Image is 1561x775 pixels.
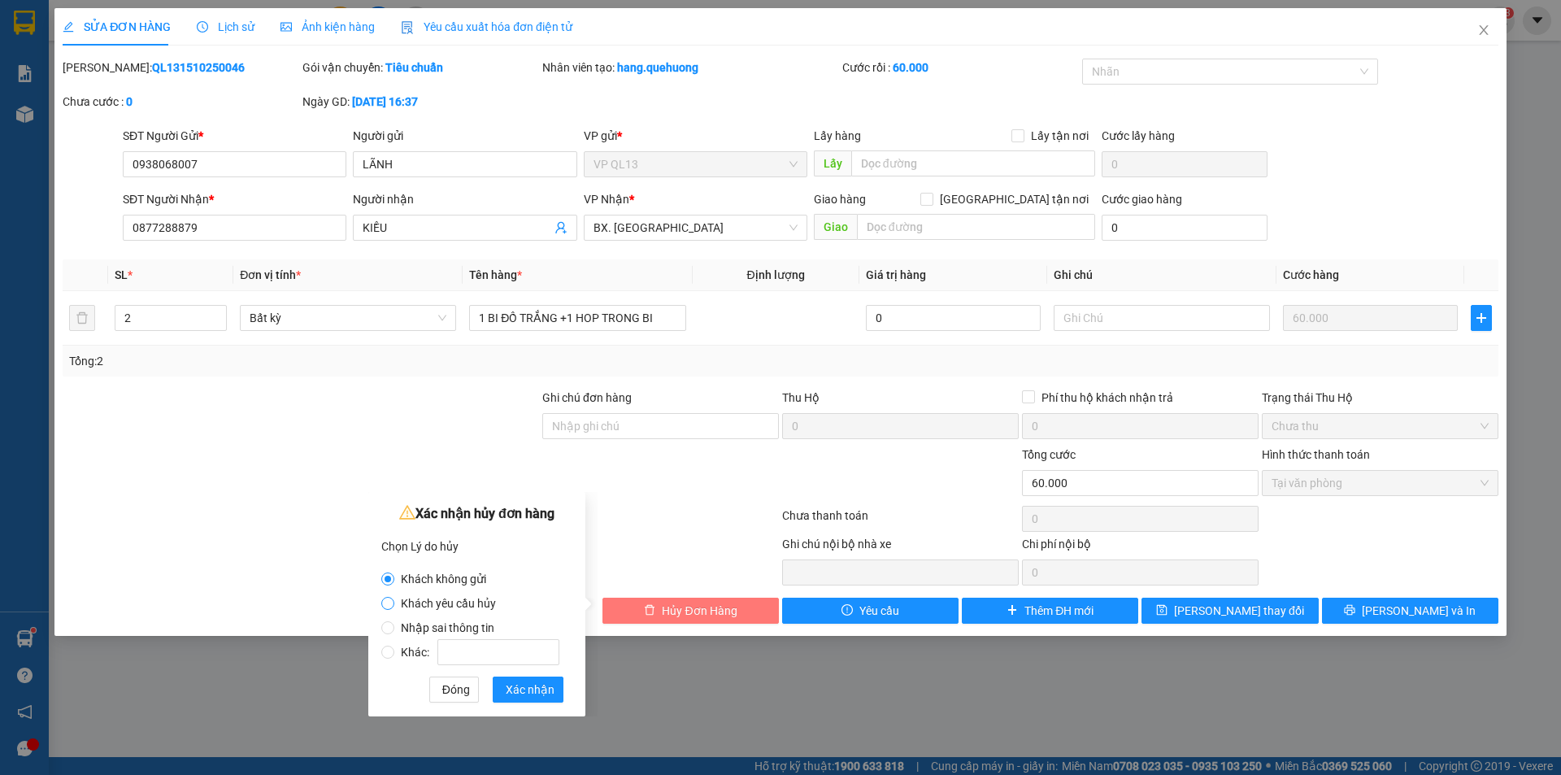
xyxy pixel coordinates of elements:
span: Giao [814,214,857,240]
b: Tiêu chuẩn [385,61,443,74]
input: 0 [1283,305,1458,331]
div: Người gửi [353,127,576,145]
span: close [1477,24,1490,37]
span: warning [399,504,415,520]
div: Chưa cước : [63,93,299,111]
span: exclamation-circle [841,604,853,617]
div: Chưa thanh toán [780,507,1020,535]
span: printer [1344,604,1355,617]
span: Nhập sai thông tin [394,621,501,634]
span: Giao hàng [814,193,866,206]
span: Định lượng [747,268,805,281]
span: Thu Hộ [782,391,820,404]
span: edit [63,21,74,33]
div: Người nhận [353,190,576,208]
b: hang.quehuong [617,61,698,74]
span: [PERSON_NAME] và In [1362,602,1476,620]
span: delete [644,604,655,617]
div: Chọn Lý do hủy [381,534,572,559]
span: picture [280,21,292,33]
span: Bất kỳ [250,306,446,330]
input: Cước lấy hàng [1102,151,1267,177]
span: plus [1007,604,1018,617]
button: Xác nhận [493,677,563,703]
input: Dọc đường [857,214,1095,240]
img: icon [401,21,414,34]
span: Lịch sử [197,20,254,33]
label: Hình thức thanh toán [1262,448,1370,461]
input: Ghi chú đơn hàng [542,413,779,439]
div: Gói vận chuyển: [302,59,539,76]
span: Lấy tận nơi [1024,127,1095,145]
button: exclamation-circleYêu cầu [782,598,959,624]
span: VP Nhận [584,193,629,206]
button: printer[PERSON_NAME] và In [1322,598,1498,624]
span: Lấy [814,150,851,176]
button: plusThêm ĐH mới [962,598,1138,624]
input: Ghi Chú [1054,305,1270,331]
span: Đơn vị tính [240,268,301,281]
span: Cước hàng [1283,268,1339,281]
span: Khác: [394,646,566,659]
span: Tại văn phòng [1272,471,1489,495]
span: Giá trị hàng [866,268,926,281]
input: VD: Bàn, Ghế [469,305,685,331]
span: Khách không gửi [394,573,493,586]
b: 60.000 [893,61,928,74]
div: SĐT Người Nhận [123,190,346,208]
input: Cước giao hàng [1102,215,1267,241]
span: Khách yêu cầu hủy [394,597,502,610]
button: Close [1461,8,1507,54]
button: delete [69,305,95,331]
div: Cước rồi : [842,59,1079,76]
input: Khác: [437,639,559,665]
div: Ngày GD: [302,93,539,111]
label: Cước lấy hàng [1102,129,1175,142]
span: plus [1472,311,1491,324]
span: BX. Ninh Sơn [594,216,798,240]
label: Cước giao hàng [1102,193,1182,206]
label: Ghi chú đơn hàng [542,391,632,404]
span: user-add [554,221,567,234]
div: [PERSON_NAME]: [63,59,299,76]
div: SĐT Người Gửi [123,127,346,145]
div: Ghi chú nội bộ nhà xe [782,535,1019,559]
span: VP QL13 [594,152,798,176]
button: save[PERSON_NAME] thay đổi [1141,598,1318,624]
div: Trạng thái Thu Hộ [1262,389,1498,407]
span: [GEOGRAPHIC_DATA] tận nơi [933,190,1095,208]
button: deleteHủy Đơn Hàng [602,598,779,624]
span: [PERSON_NAME] thay đổi [1174,602,1304,620]
b: 0 [126,95,133,108]
div: Nhân viên tạo: [542,59,839,76]
span: SL [115,268,128,281]
span: save [1156,604,1167,617]
span: Xác nhận [506,681,554,699]
span: Yêu cầu [859,602,899,620]
span: Lấy hàng [814,129,861,142]
div: VP gửi [584,127,807,145]
div: Tổng: 2 [69,352,602,370]
span: Phí thu hộ khách nhận trả [1035,389,1180,407]
b: [DATE] 16:37 [352,95,418,108]
span: Chưa thu [1272,414,1489,438]
button: Đóng [429,677,479,703]
span: Tên hàng [469,268,522,281]
span: Thêm ĐH mới [1024,602,1094,620]
span: clock-circle [197,21,208,33]
input: Dọc đường [851,150,1095,176]
th: Ghi chú [1047,259,1276,291]
span: Tổng cước [1022,448,1076,461]
div: Xác nhận hủy đơn hàng [381,502,572,526]
button: plus [1471,305,1492,331]
span: Đóng [442,681,470,699]
div: Chi phí nội bộ [1022,535,1259,559]
span: SỬA ĐƠN HÀNG [63,20,171,33]
span: Hủy Đơn Hàng [662,602,737,620]
span: Ảnh kiện hàng [280,20,375,33]
b: QL131510250046 [152,61,245,74]
span: Yêu cầu xuất hóa đơn điện tử [401,20,572,33]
